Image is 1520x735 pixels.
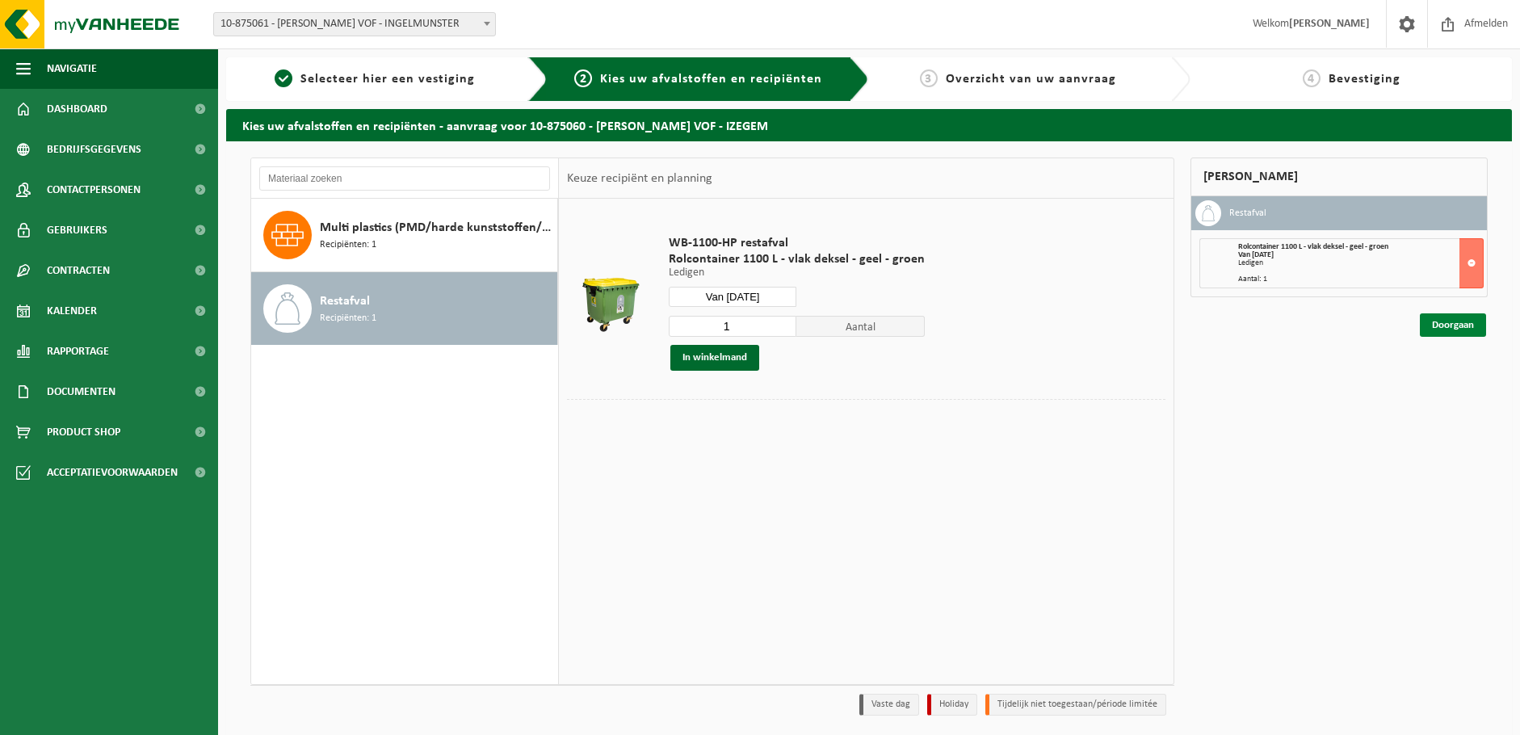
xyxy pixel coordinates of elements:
[47,452,178,493] span: Acceptatievoorwaarden
[234,69,515,89] a: 1Selecteer hier een vestiging
[859,694,919,716] li: Vaste dag
[47,89,107,129] span: Dashboard
[574,69,592,87] span: 2
[1329,73,1400,86] span: Bevestiging
[320,311,376,326] span: Recipiënten: 1
[47,210,107,250] span: Gebruikers
[559,158,720,199] div: Keuze recipiënt en planning
[320,237,376,253] span: Recipiënten: 1
[320,292,370,311] span: Restafval
[1229,200,1266,226] h3: Restafval
[669,267,925,279] p: Ledigen
[946,73,1116,86] span: Overzicht van uw aanvraag
[669,287,797,307] input: Selecteer datum
[1238,259,1483,267] div: Ledigen
[1303,69,1321,87] span: 4
[920,69,938,87] span: 3
[47,250,110,291] span: Contracten
[320,218,553,237] span: Multi plastics (PMD/harde kunststoffen/spanbanden/EPS/folie naturel/folie gemengd)
[251,272,558,345] button: Restafval Recipiënten: 1
[47,372,115,412] span: Documenten
[47,170,141,210] span: Contactpersonen
[275,69,292,87] span: 1
[669,251,925,267] span: Rolcontainer 1100 L - vlak deksel - geel - groen
[1420,313,1486,337] a: Doorgaan
[600,73,822,86] span: Kies uw afvalstoffen en recipiënten
[985,694,1166,716] li: Tijdelijk niet toegestaan/période limitée
[796,316,925,337] span: Aantal
[47,129,141,170] span: Bedrijfsgegevens
[213,12,496,36] span: 10-875061 - CHRISTOF DEGROOTE VOF - INGELMUNSTER
[1238,242,1388,251] span: Rolcontainer 1100 L - vlak deksel - geel - groen
[251,199,558,272] button: Multi plastics (PMD/harde kunststoffen/spanbanden/EPS/folie naturel/folie gemengd) Recipiënten: 1
[927,694,977,716] li: Holiday
[1190,157,1488,196] div: [PERSON_NAME]
[47,48,97,89] span: Navigatie
[1289,18,1370,30] strong: [PERSON_NAME]
[47,291,97,331] span: Kalender
[47,412,120,452] span: Product Shop
[670,345,759,371] button: In winkelmand
[300,73,475,86] span: Selecteer hier een vestiging
[47,331,109,372] span: Rapportage
[214,13,495,36] span: 10-875061 - CHRISTOF DEGROOTE VOF - INGELMUNSTER
[259,166,550,191] input: Materiaal zoeken
[1238,275,1483,283] div: Aantal: 1
[669,235,925,251] span: WB-1100-HP restafval
[226,109,1512,141] h2: Kies uw afvalstoffen en recipiënten - aanvraag voor 10-875060 - [PERSON_NAME] VOF - IZEGEM
[1238,250,1274,259] strong: Van [DATE]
